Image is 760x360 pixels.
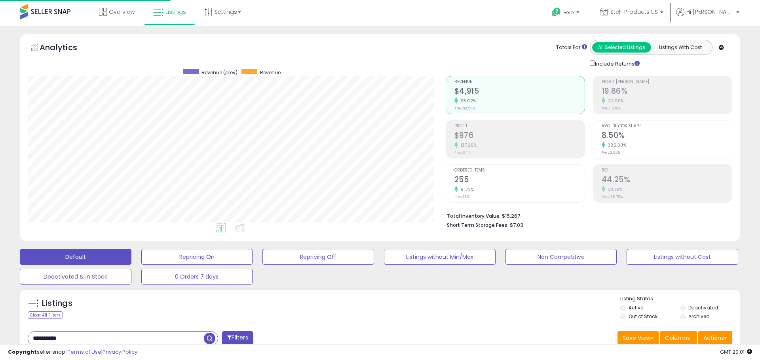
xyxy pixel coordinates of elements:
[8,348,37,356] strong: Copyright
[602,175,732,186] h2: 44.25%
[505,249,617,265] button: Non Competitive
[42,298,72,309] h5: Listings
[454,194,469,199] small: Prev: 133
[8,349,137,356] div: seller snap | |
[141,269,253,285] button: 0 Orders 7 days
[545,1,587,26] a: Help
[602,194,623,199] small: Prev: 35.75%
[454,168,585,173] span: Ordered Items
[720,348,752,356] span: 2025-08-12 20:01 GMT
[201,69,237,76] span: Revenue (prev)
[458,142,477,148] small: 137.26%
[454,124,585,128] span: Profit
[454,131,585,141] h2: $976
[592,42,651,53] button: All Selected Listings
[651,42,710,53] button: Listings With Cost
[660,331,697,345] button: Columns
[109,8,135,16] span: Overview
[686,8,734,16] span: Hi [PERSON_NAME]
[262,249,374,265] button: Repricing Off
[103,348,137,356] a: Privacy Policy
[165,8,186,16] span: Listings
[688,313,710,320] label: Archived
[458,98,476,104] small: 93.02%
[40,42,93,55] h5: Analytics
[602,168,732,173] span: ROI
[629,304,643,311] label: Active
[688,304,718,311] label: Deactivated
[141,249,253,265] button: Repricing On
[556,44,587,51] div: Totals For
[454,150,470,155] small: Prev: $411
[602,131,732,141] h2: 8.50%
[68,348,101,356] a: Terms of Use
[627,249,738,265] button: Listings without Cost
[665,334,690,342] span: Columns
[602,106,621,111] small: Prev: 16.16%
[602,124,732,128] span: Avg. Buybox Share
[384,249,496,265] button: Listings without Min/Max
[20,249,131,265] button: Default
[563,9,574,16] span: Help
[602,87,732,97] h2: 19.86%
[605,187,623,192] small: 23.78%
[605,142,627,148] small: 325.00%
[454,175,585,186] h2: 255
[584,59,649,68] div: Include Returns
[454,80,585,84] span: Revenue
[260,69,281,76] span: Revenue
[551,7,561,17] i: Get Help
[602,80,732,84] span: Profit [PERSON_NAME]
[447,211,726,220] li: $15,267
[447,222,509,228] b: Short Term Storage Fees:
[20,269,131,285] button: Deactivated & In Stock
[676,8,739,26] a: Hi [PERSON_NAME]
[510,221,523,229] span: $7.03
[617,331,659,345] button: Save View
[620,295,740,303] p: Listing States:
[454,106,475,111] small: Prev: $2,546
[458,187,474,192] small: 91.73%
[629,313,657,320] label: Out of Stock
[447,213,501,219] b: Total Inventory Value:
[602,150,620,155] small: Prev: 2.00%
[454,87,585,97] h2: $4,915
[698,331,732,345] button: Actions
[28,311,63,319] div: Clear All Filters
[222,331,253,345] button: Filters
[605,98,624,104] small: 22.90%
[610,8,658,16] span: Stelli Products US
